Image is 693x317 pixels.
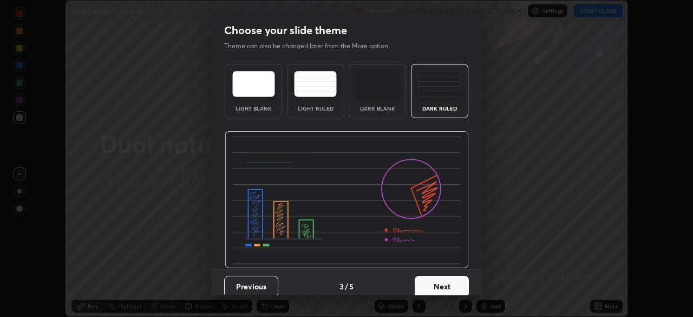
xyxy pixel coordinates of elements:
[415,276,469,297] button: Next
[339,281,344,292] h4: 3
[224,276,278,297] button: Previous
[232,71,275,97] img: lightTheme.e5ed3b09.svg
[232,106,275,111] div: Light Blank
[224,41,400,51] p: Theme can also be changed later from the More option
[224,23,347,37] h2: Choose your slide theme
[356,71,399,97] img: darkTheme.f0cc69e5.svg
[294,106,337,111] div: Light Ruled
[356,106,399,111] div: Dark Blank
[349,281,354,292] h4: 5
[418,71,461,97] img: darkRuledTheme.de295e13.svg
[345,281,348,292] h4: /
[225,131,469,269] img: darkRuledThemeBanner.864f114c.svg
[294,71,337,97] img: lightRuledTheme.5fabf969.svg
[418,106,461,111] div: Dark Ruled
